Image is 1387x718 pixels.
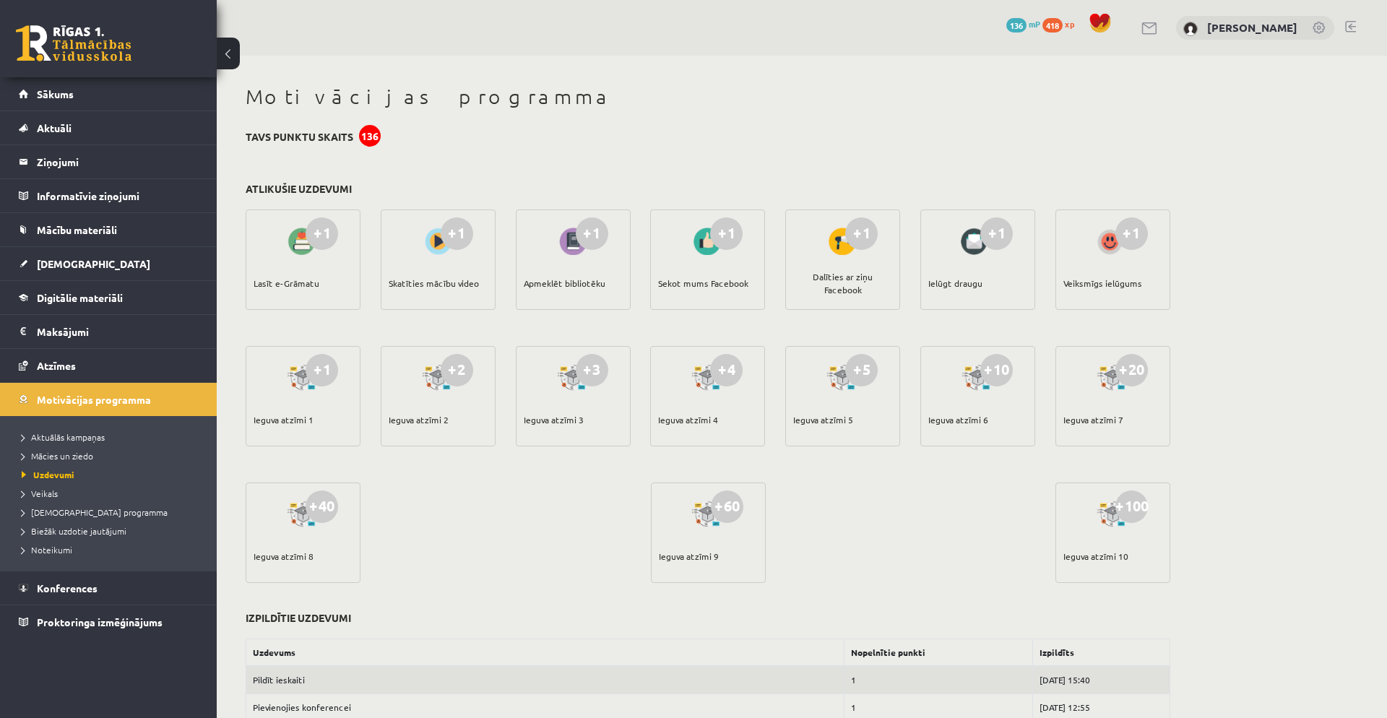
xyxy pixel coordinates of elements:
[37,615,163,628] span: Proktoringa izmēģinājums
[246,183,352,195] h3: Atlikušie uzdevumi
[1065,18,1074,30] span: xp
[441,217,473,250] div: +1
[1032,639,1170,666] th: Izpildīts
[254,531,314,581] div: Ieguva atzīmi 8
[19,315,199,348] a: Maksājumi
[19,77,199,111] a: Sākums
[19,281,199,314] a: Digitālie materiāli
[22,506,168,518] span: [DEMOGRAPHIC_DATA] programma
[22,487,202,500] a: Veikals
[845,217,878,250] div: +1
[19,213,199,246] a: Mācību materiāli
[845,354,878,386] div: +5
[22,468,202,481] a: Uzdevumi
[37,315,199,348] legend: Maksājumi
[306,490,338,523] div: +40
[19,179,199,212] a: Informatīvie ziņojumi
[22,469,74,480] span: Uzdevumi
[254,394,314,445] div: Ieguva atzīmi 1
[793,394,853,445] div: Ieguva atzīmi 5
[980,354,1013,386] div: +10
[1032,666,1170,693] td: [DATE] 15:40
[524,258,605,308] div: Apmeklēt bibliotēku
[22,450,93,462] span: Mācies un ziedo
[19,383,199,416] a: Motivācijas programma
[658,394,718,445] div: Ieguva atzīmi 4
[1006,18,1040,30] a: 136 mP
[576,217,608,250] div: +1
[37,223,117,236] span: Mācību materiāli
[928,394,988,445] div: Ieguva atzīmi 6
[37,145,199,178] legend: Ziņojumi
[37,291,123,304] span: Digitālie materiāli
[1207,20,1297,35] a: [PERSON_NAME]
[389,394,449,445] div: Ieguva atzīmi 2
[246,131,353,143] h3: Tavs punktu skaits
[980,217,1013,250] div: +1
[1115,217,1148,250] div: +1
[246,612,351,624] h3: Izpildītie uzdevumi
[1063,258,1142,308] div: Veiksmīgs ielūgums
[1063,394,1123,445] div: Ieguva atzīmi 7
[16,25,131,61] a: Rīgas 1. Tālmācības vidusskola
[1063,531,1128,581] div: Ieguva atzīmi 10
[389,258,479,308] div: Skatīties mācību video
[306,217,338,250] div: +1
[659,531,719,581] div: Ieguva atzīmi 9
[22,543,202,556] a: Noteikumi
[576,354,608,386] div: +3
[37,121,72,134] span: Aktuāli
[22,544,72,555] span: Noteikumi
[658,258,748,308] div: Sekot mums Facebook
[22,525,126,537] span: Biežāk uzdotie jautājumi
[1029,18,1040,30] span: mP
[1042,18,1081,30] a: 418 xp
[441,354,473,386] div: +2
[1042,18,1063,33] span: 418
[22,524,202,537] a: Biežāk uzdotie jautājumi
[710,354,743,386] div: +4
[37,257,150,270] span: [DEMOGRAPHIC_DATA]
[22,449,202,462] a: Mācies un ziedo
[844,639,1032,666] th: Nopelnītie punkti
[710,217,743,250] div: +1
[19,247,199,280] a: [DEMOGRAPHIC_DATA]
[19,605,199,639] a: Proktoringa izmēģinājums
[22,488,58,499] span: Veikals
[524,394,584,445] div: Ieguva atzīmi 3
[19,111,199,144] a: Aktuāli
[37,581,98,594] span: Konferences
[844,666,1032,693] td: 1
[1183,22,1198,36] img: Marija Vorobeja
[254,258,319,308] div: Lasīt e-Grāmatu
[928,258,982,308] div: Ielūgt draugu
[22,431,202,444] a: Aktuālās kampaņas
[22,431,105,443] span: Aktuālās kampaņas
[1115,354,1148,386] div: +20
[37,359,76,372] span: Atzīmes
[22,506,202,519] a: [DEMOGRAPHIC_DATA] programma
[246,666,844,693] td: Pildīt ieskaiti
[37,87,74,100] span: Sākums
[246,639,844,666] th: Uzdevums
[359,125,381,147] div: 136
[1115,490,1148,523] div: +100
[793,258,892,308] div: Dalīties ar ziņu Facebook
[19,349,199,382] a: Atzīmes
[19,145,199,178] a: Ziņojumi
[246,85,1170,109] h1: Motivācijas programma
[1006,18,1027,33] span: 136
[37,393,151,406] span: Motivācijas programma
[306,354,338,386] div: +1
[37,179,199,212] legend: Informatīvie ziņojumi
[711,490,743,523] div: +60
[19,571,199,605] a: Konferences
